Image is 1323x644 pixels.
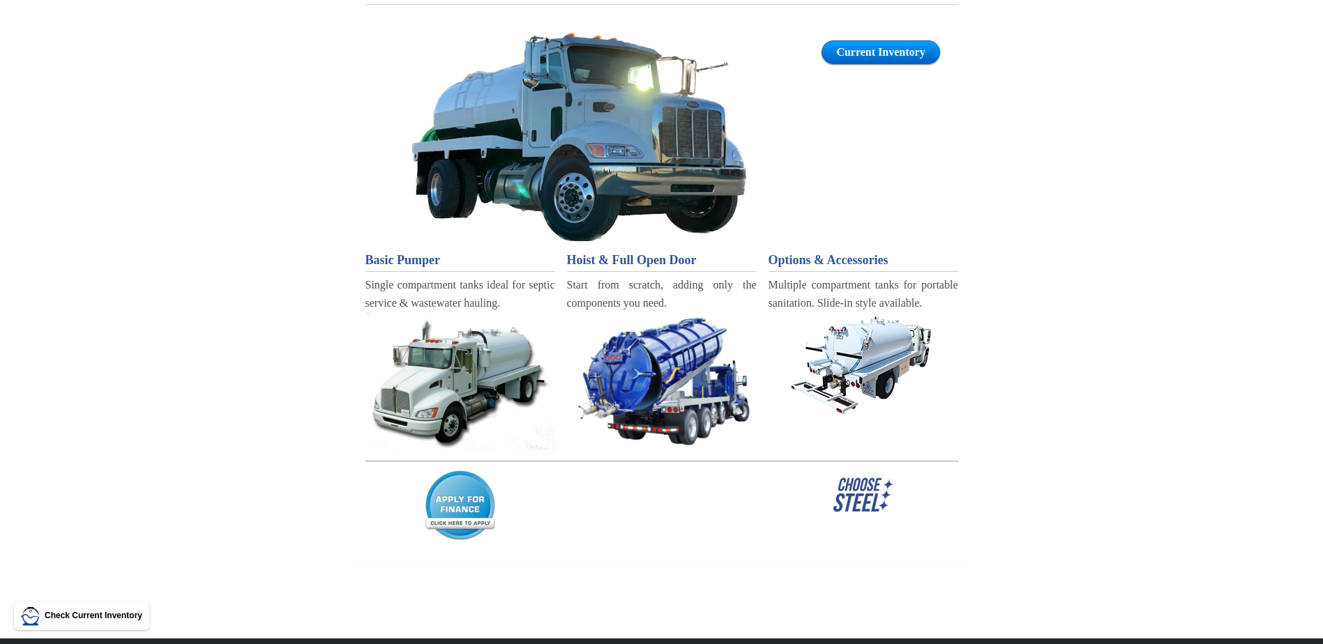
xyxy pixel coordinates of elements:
[567,312,757,447] img: Stacks Image 111546
[425,470,495,540] img: Stacks Image p111540_n3
[375,32,783,240] a: Vacuum Tanks
[769,250,958,270] a: Options & Accessories
[567,253,697,267] span: Hoist & Full Open Door
[769,475,958,515] a: Choose Steel
[365,312,555,450] a: ST - Septic Service
[773,312,954,417] img: Stacks Image 9319
[769,276,958,312] div: Multiple compartment tanks for portable sanitation. Slide-in style available.
[822,40,939,64] a: Current Inventory
[45,609,142,622] p: Check Current Inventory
[567,276,757,312] div: Start from scratch, adding only the components you need.
[567,312,757,447] a: ST - Septic Service
[769,312,958,417] a: PT - Portable Sanitation
[831,475,896,515] img: Stacks Image p111540_n6
[365,276,555,312] div: Single compartment tanks ideal for septic service & wastewater hauling.
[567,250,757,270] a: Hoist & Full Open Door
[769,253,889,267] span: Options & Accessories
[365,250,555,270] a: Basic Pumper
[365,253,441,267] span: Basic Pumper
[411,32,746,240] img: Stacks Image 111527
[365,460,958,463] img: Stacks Image 12027
[365,312,555,450] img: Stacks Image 9317
[21,606,40,626] img: LMT Icon
[365,470,555,540] a: Financing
